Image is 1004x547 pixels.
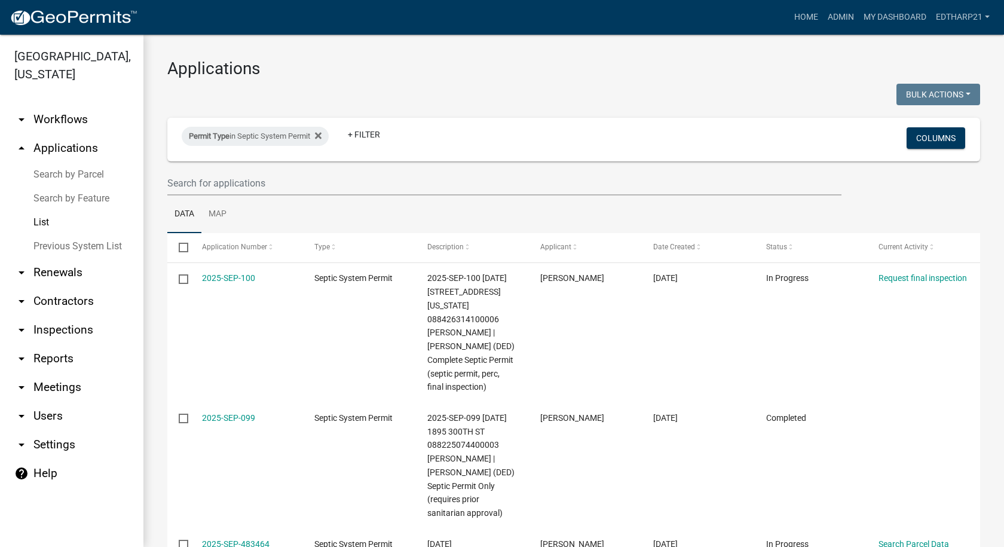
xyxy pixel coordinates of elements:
a: 2025-SEP-100 [202,273,255,283]
h3: Applications [167,59,980,79]
span: Tonya Smith [540,273,604,283]
i: arrow_drop_down [14,265,29,280]
a: Map [201,195,234,234]
span: Description [427,243,464,251]
i: arrow_drop_down [14,352,29,366]
a: Home [789,6,823,29]
datatable-header-cell: Description [416,233,529,262]
a: Admin [823,6,859,29]
i: arrow_drop_down [14,409,29,423]
datatable-header-cell: Status [754,233,867,262]
datatable-header-cell: Type [303,233,416,262]
span: Applicant [540,243,571,251]
span: In Progress [766,273,809,283]
datatable-header-cell: Current Activity [867,233,980,262]
i: arrow_drop_down [14,112,29,127]
a: My Dashboard [859,6,931,29]
span: 2025-SEP-099 09/25/2025 1895 300TH ST 088225074400003 Hiveley, Steven W | Hiveley, Denise M (DED)... [427,413,515,518]
span: 10/07/2025 [653,273,678,283]
span: Current Activity [878,243,928,251]
span: Septic System Permit [314,273,393,283]
a: + Filter [338,124,390,145]
i: help [14,466,29,481]
i: arrow_drop_down [14,438,29,452]
span: Septic System Permit [314,413,393,423]
input: Search for applications [167,171,841,195]
button: Columns [907,127,965,149]
span: Completed [766,413,806,423]
a: Request final inspection [878,273,967,283]
i: arrow_drop_up [14,141,29,155]
span: Type [314,243,330,251]
span: Permit Type [189,132,229,140]
a: EdTharp21 [931,6,994,29]
a: 2025-SEP-099 [202,413,255,423]
span: Date Created [653,243,695,251]
button: Bulk Actions [896,84,980,105]
span: 09/25/2025 [653,413,678,423]
span: Sean Luellen [540,413,604,423]
datatable-header-cell: Application Number [190,233,303,262]
i: arrow_drop_down [14,323,29,337]
i: arrow_drop_down [14,380,29,395]
datatable-header-cell: Applicant [529,233,642,262]
datatable-header-cell: Date Created [642,233,755,262]
i: arrow_drop_down [14,294,29,308]
span: 2025-SEP-100 10/07/2025 1155 MONTANA RD 088426314100006 Doran, Matthew D | Doran, Abbie R (DED) C... [427,273,515,392]
div: in Septic System Permit [182,127,329,146]
a: Data [167,195,201,234]
datatable-header-cell: Select [167,233,190,262]
span: Status [766,243,787,251]
span: Application Number [202,243,267,251]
